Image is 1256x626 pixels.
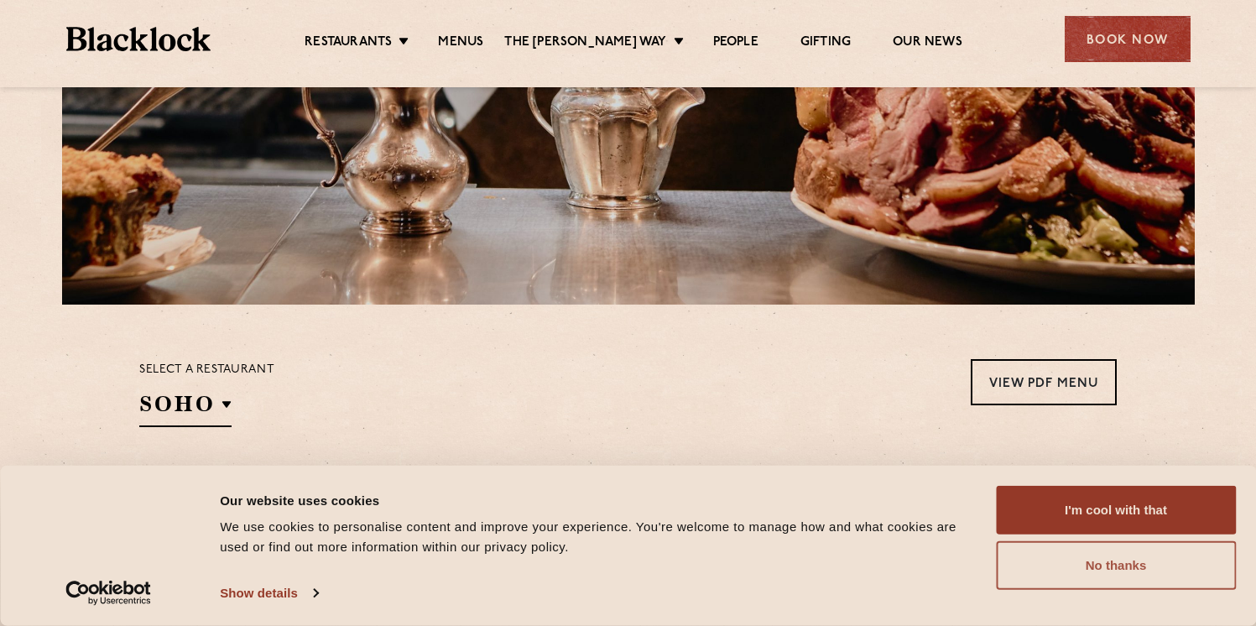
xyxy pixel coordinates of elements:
[66,27,211,51] img: BL_Textured_Logo-footer-cropped.svg
[139,359,274,381] p: Select a restaurant
[893,34,962,53] a: Our News
[220,517,977,557] div: We use cookies to personalise content and improve your experience. You're welcome to manage how a...
[305,34,392,53] a: Restaurants
[996,541,1236,590] button: No thanks
[713,34,758,53] a: People
[438,34,483,53] a: Menus
[800,34,851,53] a: Gifting
[1065,16,1191,62] div: Book Now
[220,581,317,606] a: Show details
[504,34,666,53] a: The [PERSON_NAME] Way
[996,486,1236,535] button: I'm cool with that
[971,359,1117,405] a: View PDF Menu
[35,581,182,606] a: Usercentrics Cookiebot - opens in a new window
[139,389,232,427] h2: SOHO
[220,490,977,510] div: Our website uses cookies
